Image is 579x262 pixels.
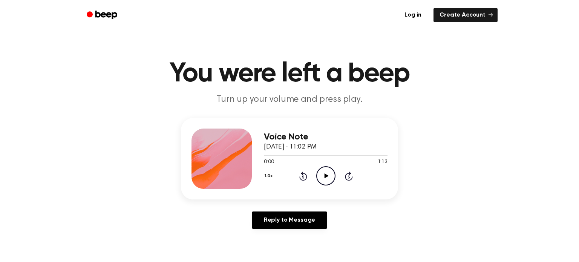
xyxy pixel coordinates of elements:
h3: Voice Note [264,132,388,142]
button: 1.0x [264,170,275,182]
span: 1:13 [378,158,388,166]
a: Log in [397,6,429,24]
a: Beep [81,8,124,23]
span: [DATE] · 11:02 PM [264,144,317,150]
a: Reply to Message [252,211,327,229]
span: 0:00 [264,158,274,166]
h1: You were left a beep [96,60,482,87]
a: Create Account [433,8,498,22]
p: Turn up your volume and press play. [145,93,434,106]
